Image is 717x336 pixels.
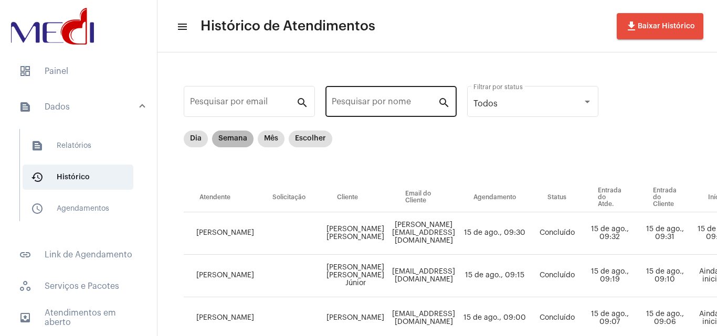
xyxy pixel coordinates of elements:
div: sidenav iconDados [6,124,157,236]
th: Agendamento [458,183,532,212]
th: Email do Cliente [389,183,458,212]
mat-chip: Mês [258,131,284,147]
td: [PERSON_NAME] [PERSON_NAME] Júnior [321,255,389,297]
mat-icon: sidenav icon [19,101,31,113]
td: 15 de ago., 09:15 [458,255,532,297]
mat-icon: sidenav icon [19,248,31,261]
td: [PERSON_NAME] [184,255,257,297]
th: Status [532,183,582,212]
input: Pesquisar por email [190,99,296,109]
mat-icon: sidenav icon [31,202,44,215]
td: 15 de ago., 09:32 [582,212,637,255]
mat-icon: sidenav icon [19,311,31,324]
button: Baixar Histórico [617,13,703,39]
span: sidenav icon [19,65,31,78]
td: Concluído [532,212,582,255]
th: Cliente [321,183,389,212]
input: Pesquisar por nome [332,99,438,109]
mat-icon: sidenav icon [176,20,187,33]
td: [PERSON_NAME][EMAIL_ADDRESS][DOMAIN_NAME] [389,212,458,255]
mat-icon: search [438,96,450,109]
td: 15 de ago., 09:19 [582,255,637,297]
mat-expansion-panel-header: sidenav iconDados [6,90,157,124]
td: [PERSON_NAME] [184,212,257,255]
mat-panel-title: Dados [19,101,140,113]
span: Todos [473,100,498,108]
span: Atendimentos em aberto [10,305,146,330]
mat-chip: Escolher [289,131,332,147]
span: Agendamentos [23,196,133,221]
span: Histórico de Atendimentos [201,18,375,35]
span: Baixar Histórico [625,23,695,30]
span: Painel [10,59,146,84]
span: Serviços e Pacotes [10,274,146,299]
td: 15 de ago., 09:10 [637,255,692,297]
th: Entrada do Atde. [582,183,637,212]
td: [EMAIL_ADDRESS][DOMAIN_NAME] [389,255,458,297]
th: Entrada do Cliente [637,183,692,212]
mat-icon: search [296,96,309,109]
mat-icon: file_download [625,20,638,32]
td: 15 de ago., 09:31 [637,212,692,255]
mat-icon: sidenav icon [31,171,44,183]
th: Solicitação [257,183,321,212]
img: d3a1b5fa-500b-b90f-5a1c-719c20e9830b.png [8,5,97,47]
mat-chip: Semana [212,131,254,147]
td: [PERSON_NAME] [PERSON_NAME] [321,212,389,255]
mat-icon: sidenav icon [31,139,44,152]
span: Relatórios [23,133,133,158]
mat-chip: Dia [184,131,208,147]
span: Link de Agendamento [10,242,146,267]
td: Concluído [532,255,582,297]
th: Atendente [184,183,257,212]
span: sidenav icon [19,280,31,292]
span: Histórico [23,165,133,190]
td: 15 de ago., 09:30 [458,212,532,255]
